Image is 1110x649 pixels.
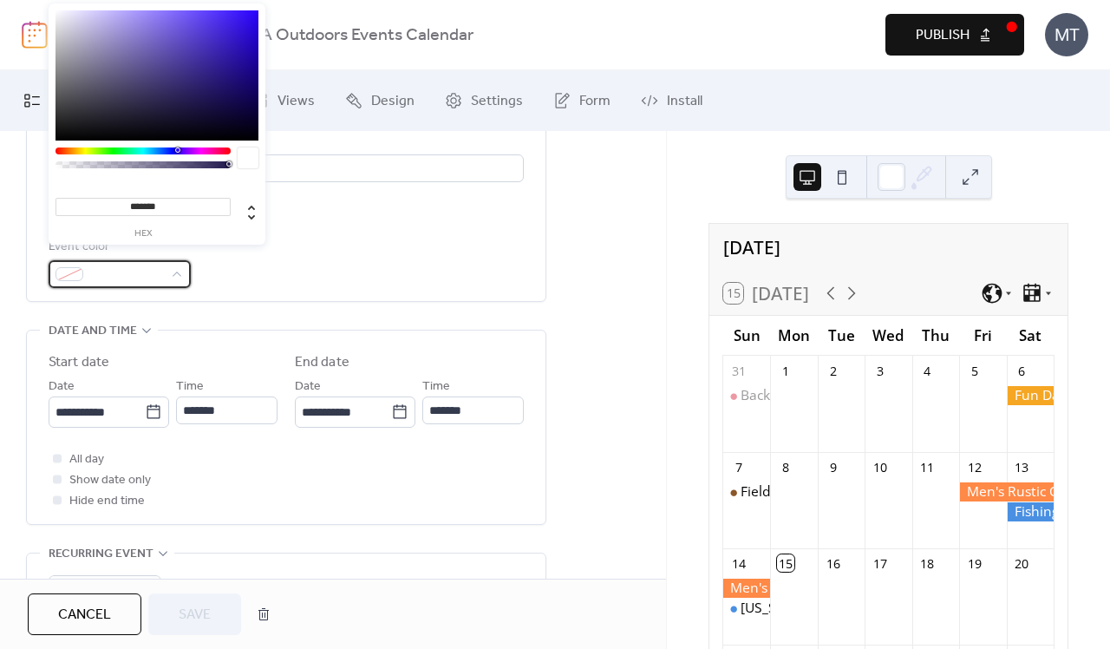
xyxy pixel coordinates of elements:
a: Form [540,77,624,124]
div: Mon [770,316,817,355]
span: Hide end time [69,491,145,512]
a: Views [238,77,328,124]
div: Fishing Tournament [1007,502,1054,521]
div: 13 [1013,458,1030,475]
div: [US_STATE] Saltt Fishing event [741,599,933,618]
span: Time [176,377,204,397]
div: 3 [872,362,889,379]
a: My Events [10,77,125,124]
div: Wed [865,316,911,355]
div: Location [49,131,520,152]
span: Time [422,377,450,397]
div: Fields of Faith with FCA Equestrian Georgia [723,482,770,501]
div: 8 [777,458,794,475]
div: 4 [918,362,936,379]
span: Design [371,91,415,112]
a: Design [332,77,428,124]
b: FCA Outdoors Events Calendar [240,19,473,52]
div: 15 [777,554,794,572]
span: Settings [471,91,523,112]
button: Cancel [28,593,141,635]
img: logo [22,21,48,49]
div: 16 [825,554,842,572]
div: Fri [959,316,1006,355]
div: 31 [730,362,748,379]
div: 10 [872,458,889,475]
div: Fun Day Gun Day [1007,386,1054,405]
div: 9 [825,458,842,475]
span: Form [579,91,610,112]
div: 6 [1013,362,1030,379]
div: 14 [730,554,748,572]
div: 20 [1013,554,1030,572]
div: 11 [918,458,936,475]
div: Sat [1007,316,1054,355]
label: hex [55,229,231,239]
div: End date [295,352,349,373]
span: Cancel [58,605,111,626]
div: Tue [818,316,865,355]
div: Start date [49,352,109,373]
div: 2 [825,362,842,379]
span: Show date only [69,470,151,491]
div: Backyard BBQ [741,386,830,405]
div: 1 [777,362,794,379]
div: 18 [918,554,936,572]
span: Date and time [49,321,137,342]
div: Sun [723,316,770,355]
div: South Carolina Saltt Fishing event [723,599,770,618]
div: 5 [966,362,983,379]
button: Publish [885,14,1024,56]
div: Thu [912,316,959,355]
a: Install [628,77,715,124]
div: Fields of Faith with FCA Equestrian [US_STATE] [741,482,1035,501]
span: Publish [916,25,970,46]
div: Men's Rustic Outpost Weekend [723,579,770,598]
span: Recurring event [49,544,153,565]
span: Date [295,377,321,397]
div: 7 [730,458,748,475]
div: Men's Rustic Outpost Weekend [959,482,1054,501]
div: MT [1045,13,1088,56]
span: Install [667,91,702,112]
div: Backyard BBQ [723,386,770,405]
div: [DATE] [709,224,1068,272]
span: Do not repeat [55,578,130,601]
div: Event color [49,237,187,258]
div: 19 [966,554,983,572]
div: 12 [966,458,983,475]
span: Date [49,377,75,397]
div: 17 [872,554,889,572]
span: Views [277,91,315,112]
a: Settings [432,77,536,124]
span: All day [69,449,104,470]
